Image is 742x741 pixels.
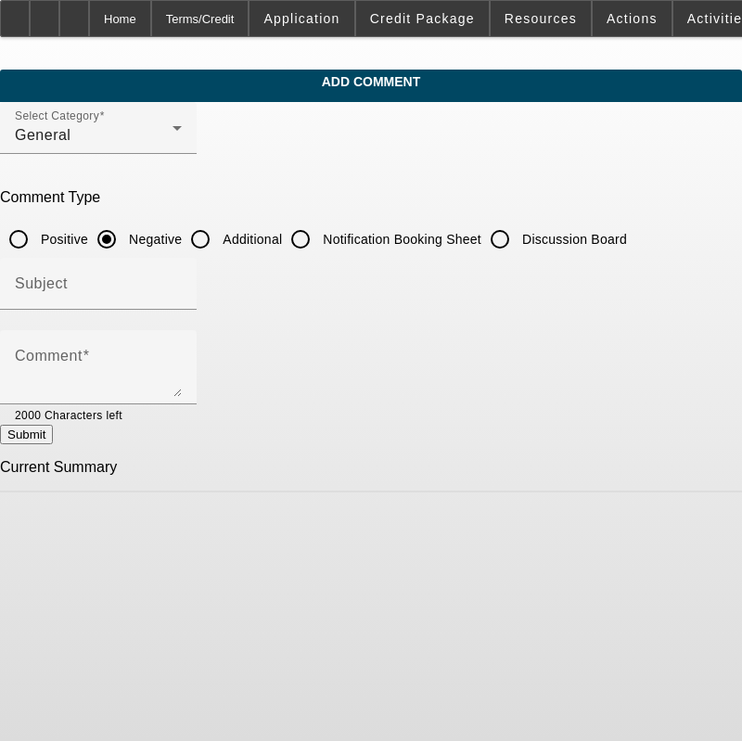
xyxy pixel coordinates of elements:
mat-label: Select Category [15,110,99,122]
span: Resources [505,11,577,26]
label: Negative [125,230,182,249]
button: Application [249,1,353,36]
span: Add Comment [14,74,728,89]
button: Resources [491,1,591,36]
label: Discussion Board [518,230,627,249]
label: Positive [37,230,88,249]
mat-hint: 2000 Characters left [15,404,122,425]
mat-label: Subject [15,275,68,291]
label: Additional [219,230,282,249]
mat-label: Comment [15,348,83,364]
button: Credit Package [356,1,489,36]
button: Actions [593,1,672,36]
span: General [15,127,70,143]
label: Notification Booking Sheet [319,230,481,249]
span: Credit Package [370,11,475,26]
span: Actions [607,11,658,26]
span: Application [263,11,339,26]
